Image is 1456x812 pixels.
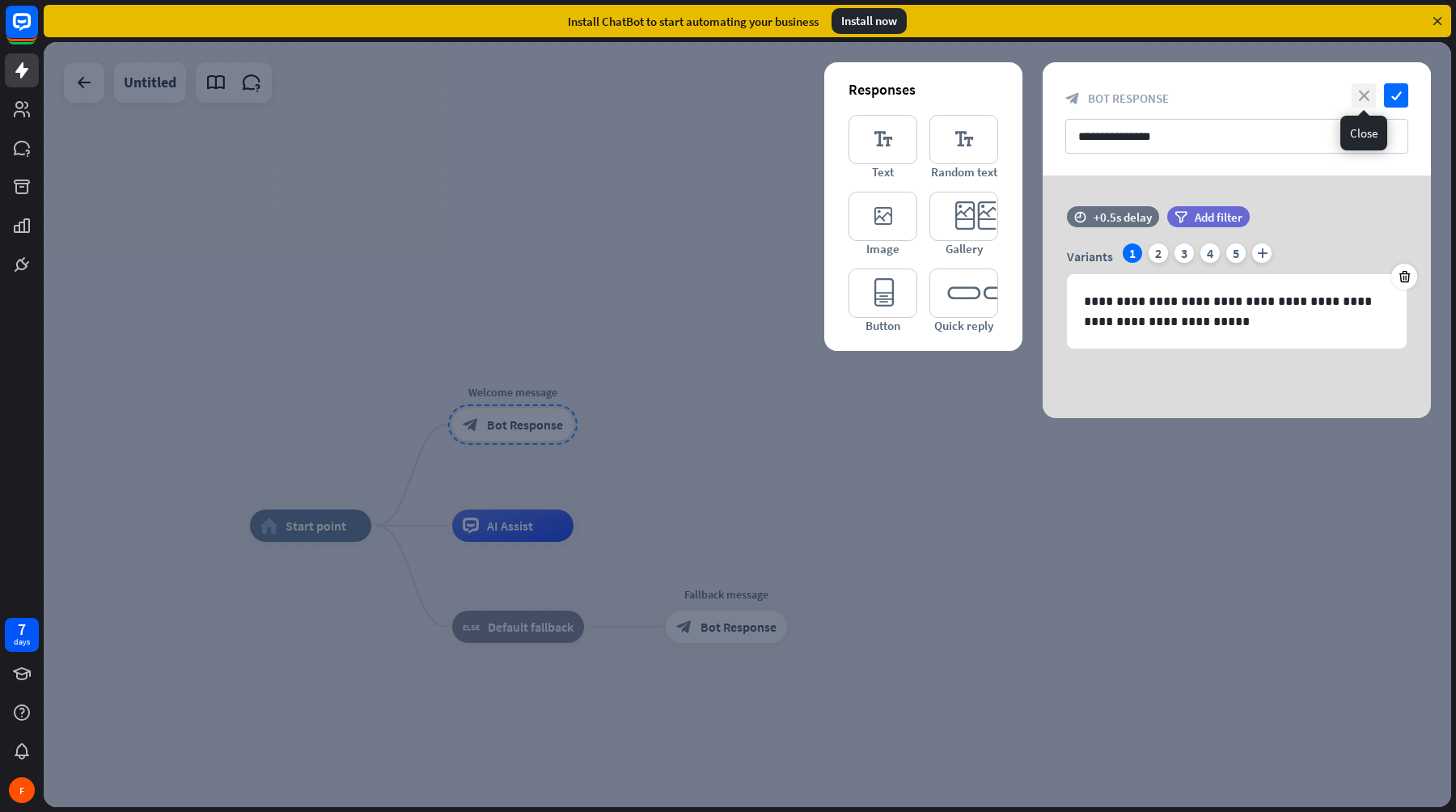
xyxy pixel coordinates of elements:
i: check [1384,83,1408,108]
a: 7 days [5,618,39,652]
div: +0.5s delay [1094,209,1152,225]
i: block_bot_response [1065,91,1080,106]
i: close [1352,83,1376,108]
div: Install ChatBot to start automating your business [568,14,819,29]
div: 5 [1226,243,1246,263]
div: 4 [1200,243,1220,263]
div: 1 [1123,243,1142,263]
i: time [1074,211,1086,222]
div: 2 [1149,243,1168,263]
button: Open LiveChat chat widget [13,6,61,55]
span: Bot Response [1088,91,1169,106]
div: F [9,777,35,803]
i: filter [1175,211,1187,223]
div: 3 [1175,243,1194,263]
div: 7 [18,622,26,636]
span: Add filter [1195,209,1242,225]
i: plus [1252,243,1272,263]
div: Install now [832,8,907,34]
span: Variants [1067,248,1113,264]
div: days [14,636,30,648]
